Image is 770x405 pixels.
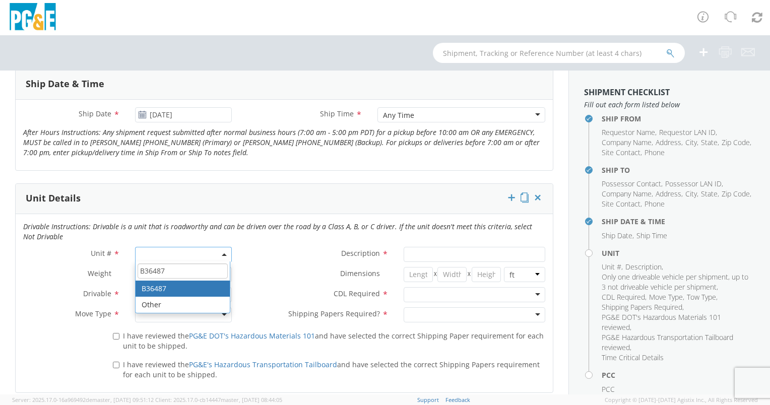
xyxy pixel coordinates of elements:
[605,396,758,404] span: Copyright © [DATE]-[DATE] Agistix Inc., All Rights Reserved
[722,189,751,199] li: ,
[602,384,615,394] span: PCC
[656,138,681,147] span: Address
[645,148,665,157] span: Phone
[665,179,723,189] li: ,
[602,138,652,147] span: Company Name
[12,396,154,403] span: Server: 2025.17.0-16a969492de
[602,231,634,241] li: ,
[23,222,532,241] i: Drivable Instructions: Drivable is a unit that is roadworthy and can be driven over the road by a...
[602,262,621,272] span: Unit #
[88,268,111,278] span: Weight
[602,231,632,240] span: Ship Date
[472,267,501,282] input: Height
[75,309,111,318] span: Move Type
[659,127,716,137] span: Requestor LAN ID
[221,396,282,403] span: master, [DATE] 08:44:05
[602,199,640,209] span: Site Contact
[665,179,722,188] span: Possessor LAN ID
[79,109,111,118] span: Ship Date
[687,292,716,302] span: Tow Type
[404,267,433,282] input: Length
[340,268,380,278] span: Dimensions
[320,109,354,118] span: Ship Time
[701,189,718,198] span: State
[123,360,540,379] span: I have reviewed the and have selected the correct Shipping Papers requirement for each unit to be...
[687,292,718,302] li: ,
[602,218,755,225] h4: Ship Date & Time
[602,272,752,292] li: ,
[584,87,670,98] strong: Shipment Checklist
[656,189,681,198] span: Address
[602,148,642,158] li: ,
[602,189,652,198] span: Company Name
[445,396,470,403] a: Feedback
[602,179,661,188] span: Possessor Contact
[136,281,230,297] li: B36487
[433,43,685,63] input: Shipment, Tracking or Reference Number (at least 4 chars)
[155,396,282,403] span: Client: 2025.17.0-cb14447
[701,189,719,199] li: ,
[649,292,684,302] li: ,
[602,249,755,257] h4: Unit
[602,262,623,272] li: ,
[383,110,414,120] div: Any Time
[602,189,653,199] li: ,
[92,396,154,403] span: master, [DATE] 09:51:12
[602,166,755,174] h4: Ship To
[602,115,755,122] h4: Ship From
[602,302,682,312] span: Shipping Papers Required
[602,302,684,312] li: ,
[602,332,733,352] span: PG&E Hazardous Transportation Tailboard reviewed
[602,292,645,302] span: CDL Required
[189,360,337,369] a: PG&E's Hazardous Transportation Tailboard
[602,148,640,157] span: Site Contact
[636,231,667,240] span: Ship Time
[602,353,664,362] span: Time Critical Details
[685,138,697,147] span: City
[722,138,751,148] li: ,
[602,312,752,332] li: ,
[722,189,750,198] span: Zip Code
[437,267,467,282] input: Width
[602,127,657,138] li: ,
[685,138,698,148] li: ,
[701,138,718,147] span: State
[26,193,81,204] h3: Unit Details
[83,289,111,298] span: Drivable
[649,292,683,302] span: Move Type
[433,267,438,282] span: X
[685,189,697,198] span: City
[334,289,380,298] span: CDL Required
[701,138,719,148] li: ,
[722,138,750,147] span: Zip Code
[123,331,544,351] span: I have reviewed the and have selected the correct Shipping Paper requirement for each unit to be ...
[602,272,748,292] span: Only one driveable vehicle per shipment, up to 3 not driveable vehicle per shipment
[602,179,663,189] li: ,
[341,248,380,258] span: Description
[189,331,315,341] a: PG&E DOT's Hazardous Materials 101
[26,79,104,89] h3: Ship Date & Time
[23,127,540,157] i: After Hours Instructions: Any shipment request submitted after normal business hours (7:00 am - 5...
[645,199,665,209] span: Phone
[113,333,119,340] input: I have reviewed thePG&E DOT's Hazardous Materials 101and have selected the correct Shipping Paper...
[113,362,119,368] input: I have reviewed thePG&E's Hazardous Transportation Tailboardand have selected the correct Shippin...
[602,332,752,353] li: ,
[467,267,472,282] span: X
[8,3,58,33] img: pge-logo-06675f144f4cfa6a6814.png
[288,309,380,318] span: Shipping Papers Required?
[602,371,755,379] h4: PCC
[136,297,230,313] li: Other
[417,396,439,403] a: Support
[656,138,683,148] li: ,
[91,248,111,258] span: Unit #
[625,262,663,272] li: ,
[625,262,662,272] span: Description
[602,138,653,148] li: ,
[602,199,642,209] li: ,
[584,100,755,110] span: Fill out each form listed below
[685,189,698,199] li: ,
[659,127,717,138] li: ,
[602,127,655,137] span: Requestor Name
[602,292,647,302] li: ,
[656,189,683,199] li: ,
